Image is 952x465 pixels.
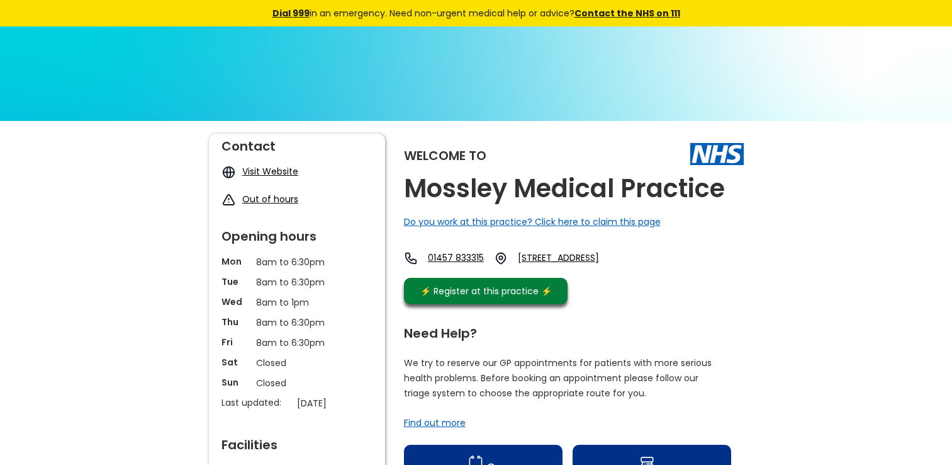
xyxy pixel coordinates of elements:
div: ⚡️ Register at this practice ⚡️ [414,284,559,298]
a: ⚡️ Register at this practice ⚡️ [404,278,568,304]
a: 01457 833315 [428,251,484,265]
p: Mon [221,255,250,268]
h2: Mossley Medical Practice [404,175,725,203]
a: Find out more [404,416,466,429]
a: Visit Website [242,165,298,178]
p: We try to reserve our GP appointments for patients with more serious health problems. Before book... [404,355,712,401]
p: 8am to 6:30pm [256,336,338,350]
p: 8am to 6:30pm [256,275,338,289]
div: Opening hours [221,224,372,243]
img: telephone icon [404,251,418,265]
div: Contact [221,134,372,152]
a: Out of hours [242,193,298,205]
div: Welcome to [404,149,486,162]
p: Wed [221,296,250,308]
p: Thu [221,316,250,328]
p: Sat [221,356,250,369]
a: [STREET_ADDRESS] [518,251,630,265]
img: practice location icon [494,251,508,265]
div: Need Help? [404,321,731,340]
p: Closed [256,376,338,390]
img: exclamation icon [221,193,236,207]
p: Last updated: [221,396,291,409]
p: 8am to 1pm [256,296,338,309]
img: globe icon [221,165,236,180]
p: Tue [221,275,250,288]
p: Closed [256,356,338,370]
p: Sun [221,376,250,389]
a: Dial 999 [272,7,310,20]
p: 8am to 6:30pm [256,316,338,330]
p: [DATE] [297,396,379,410]
p: 8am to 6:30pm [256,255,338,269]
div: Facilities [221,432,372,451]
a: Do you work at this practice? Click here to claim this page [404,215,661,228]
a: Contact the NHS on 111 [574,7,680,20]
div: in an emergency. Need non-urgent medical help or advice? [187,6,766,20]
p: Fri [221,336,250,348]
img: The NHS logo [690,143,744,164]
